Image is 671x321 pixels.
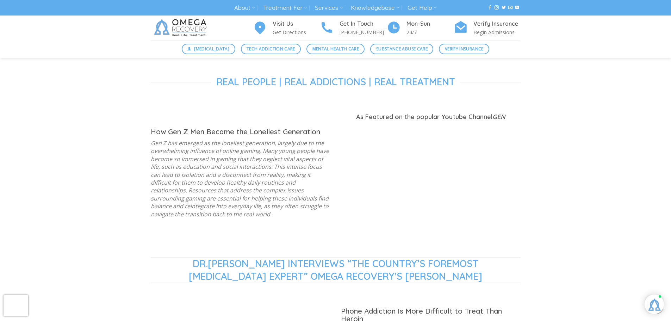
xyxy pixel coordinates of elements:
[473,19,521,29] h4: Verify Insurance
[370,44,433,54] a: Substance Abuse Care
[406,28,454,36] p: 24/7
[408,1,437,14] a: Get Help
[216,76,455,88] span: Real People | Real Addictions | Real Treatment
[406,19,454,29] h4: Mon-Sun
[351,1,399,14] a: Knowledgebase
[194,45,229,52] span: [MEDICAL_DATA]
[454,19,521,37] a: Verify Insurance Begin Admissions
[488,5,492,10] a: Follow on Facebook
[376,45,428,52] span: Substance Abuse Care
[502,5,506,10] a: Follow on Twitter
[515,5,519,10] a: Follow on YouTube
[241,44,301,54] a: Tech Addiction Care
[151,16,212,40] img: Omega Recovery
[156,258,515,283] span: DR.[PERSON_NAME] INTERVIEWS “THE COUNTRY’S FOREMOST [MEDICAL_DATA] EXPERT” OMEGA RECOVERY'S [PERS...
[341,112,521,122] h4: As Featured on the popular Youtube Channel
[247,45,295,52] span: Tech Addiction Care
[312,45,359,52] span: Mental Health Care
[253,19,320,37] a: Visit Us Get Directions
[273,19,320,29] h4: Visit Us
[495,5,499,10] a: Follow on Instagram
[508,5,512,10] a: Send us an email
[182,44,235,54] a: [MEDICAL_DATA]
[341,125,521,236] iframe: YouTube video player
[263,1,307,14] a: Treatment For
[320,19,387,37] a: Get In Touch [PHONE_NUMBER]
[315,1,343,14] a: Services
[492,113,505,121] em: GEN
[473,28,521,36] p: Begin Admissions
[151,139,330,218] p: Gen Z has emerged as the loneliest generation, largely due to the overwhelming influence of onlin...
[234,1,255,14] a: About
[273,28,320,36] p: Get Directions
[340,19,387,29] h4: Get In Touch
[439,44,489,54] a: Verify Insurance
[151,128,330,136] h3: How Gen Z Men Became the Loneliest Generation
[306,44,365,54] a: Mental Health Care
[340,28,387,36] p: [PHONE_NUMBER]
[445,45,484,52] span: Verify Insurance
